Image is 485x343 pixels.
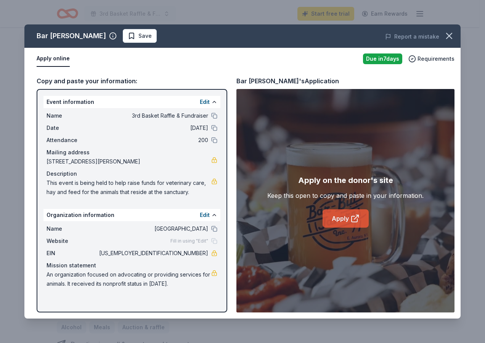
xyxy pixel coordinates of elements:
[98,111,208,120] span: 3rd Basket Raffle & Fundraiser
[47,123,98,133] span: Date
[47,157,211,166] span: [STREET_ADDRESS][PERSON_NAME]
[43,209,220,221] div: Organization information
[37,30,106,42] div: Bar [PERSON_NAME]
[98,136,208,145] span: 200
[47,270,211,288] span: An organization focused on advocating or providing services for animals. It received its nonprofi...
[200,210,210,220] button: Edit
[138,31,152,40] span: Save
[98,249,208,258] span: [US_EMPLOYER_IDENTIFICATION_NUMBER]
[170,238,208,244] span: Fill in using "Edit"
[43,96,220,108] div: Event information
[418,54,454,63] span: Requirements
[47,111,98,120] span: Name
[47,236,98,246] span: Website
[385,32,439,41] button: Report a mistake
[37,76,227,86] div: Copy and paste your information:
[47,136,98,145] span: Attendance
[323,209,369,228] a: Apply
[47,224,98,233] span: Name
[363,53,402,64] div: Due in 7 days
[47,261,217,270] div: Mission statement
[98,224,208,233] span: [GEOGRAPHIC_DATA]
[47,178,211,197] span: This event is being held to help raise funds for veterinary care, hay and feed for the animals th...
[267,191,424,200] div: Keep this open to copy and paste in your information.
[47,169,217,178] div: Description
[298,174,393,186] div: Apply on the donor's site
[200,97,210,107] button: Edit
[47,249,98,258] span: EIN
[408,54,454,63] button: Requirements
[236,76,339,86] div: Bar [PERSON_NAME]'s Application
[123,29,157,43] button: Save
[37,51,70,67] button: Apply online
[98,123,208,133] span: [DATE]
[47,148,217,157] div: Mailing address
